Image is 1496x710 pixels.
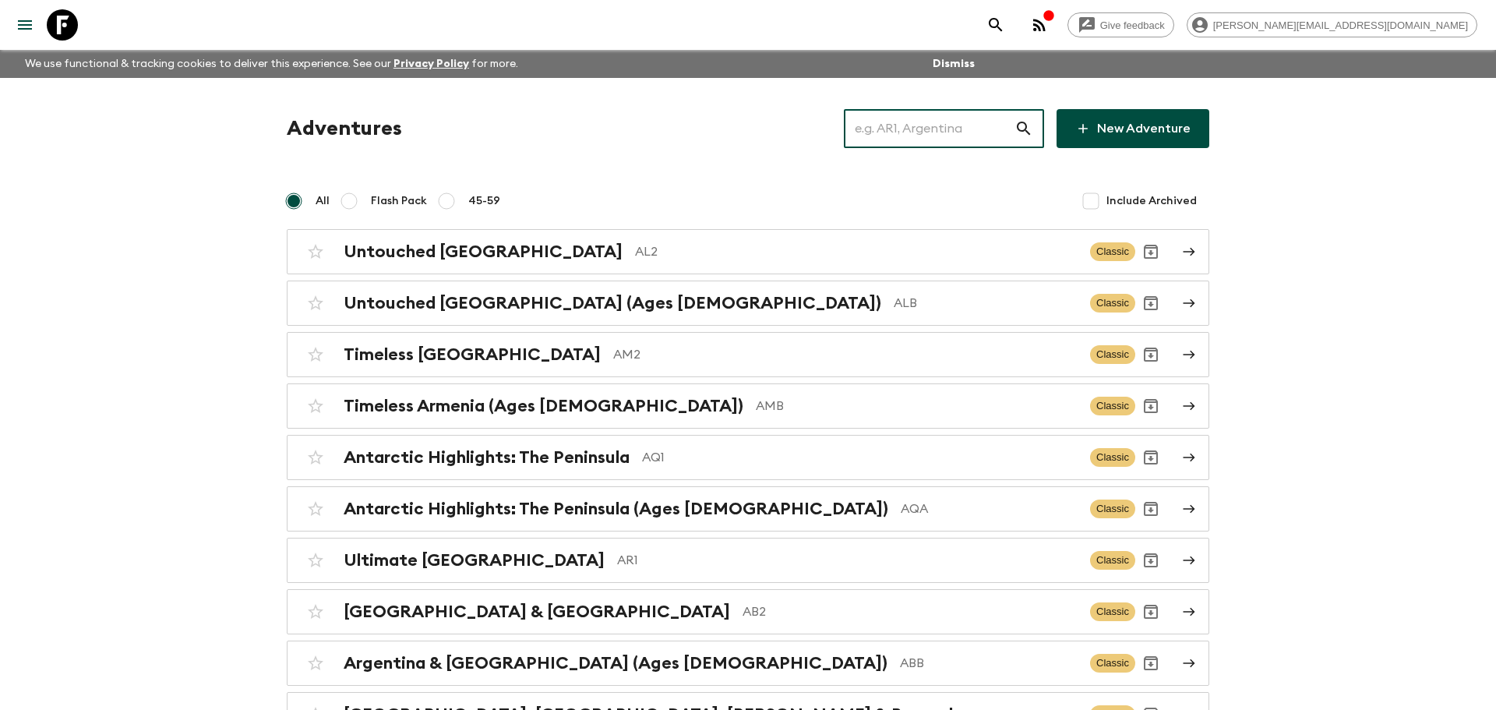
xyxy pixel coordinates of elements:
[344,499,888,519] h2: Antarctic Highlights: The Peninsula (Ages [DEMOGRAPHIC_DATA])
[901,500,1078,518] p: AQA
[1135,545,1166,576] button: Archive
[1090,500,1135,518] span: Classic
[287,332,1209,377] a: Timeless [GEOGRAPHIC_DATA]AM2ClassicArchive
[900,654,1078,673] p: ABB
[1090,294,1135,313] span: Classic
[1090,602,1135,621] span: Classic
[1067,12,1174,37] a: Give feedback
[1106,193,1197,209] span: Include Archived
[1187,12,1477,37] div: [PERSON_NAME][EMAIL_ADDRESS][DOMAIN_NAME]
[344,242,623,262] h2: Untouched [GEOGRAPHIC_DATA]
[1135,648,1166,679] button: Archive
[344,396,743,416] h2: Timeless Armenia (Ages [DEMOGRAPHIC_DATA])
[287,641,1209,686] a: Argentina & [GEOGRAPHIC_DATA] (Ages [DEMOGRAPHIC_DATA])ABBClassicArchive
[344,447,630,468] h2: Antarctic Highlights: The Peninsula
[1135,442,1166,473] button: Archive
[1090,448,1135,467] span: Classic
[1135,493,1166,525] button: Archive
[980,9,1011,41] button: search adventures
[1090,345,1135,364] span: Classic
[756,397,1078,415] p: AMB
[1135,390,1166,422] button: Archive
[287,229,1209,274] a: Untouched [GEOGRAPHIC_DATA]AL2ClassicArchive
[344,602,730,622] h2: [GEOGRAPHIC_DATA] & [GEOGRAPHIC_DATA]
[1090,397,1135,415] span: Classic
[344,550,605,570] h2: Ultimate [GEOGRAPHIC_DATA]
[844,107,1014,150] input: e.g. AR1, Argentina
[1057,109,1209,148] a: New Adventure
[287,281,1209,326] a: Untouched [GEOGRAPHIC_DATA] (Ages [DEMOGRAPHIC_DATA])ALBClassicArchive
[617,551,1078,570] p: AR1
[1090,654,1135,673] span: Classic
[393,58,469,69] a: Privacy Policy
[929,53,979,75] button: Dismiss
[894,294,1078,313] p: ALB
[287,113,402,144] h1: Adventures
[613,345,1078,364] p: AM2
[287,589,1209,634] a: [GEOGRAPHIC_DATA] & [GEOGRAPHIC_DATA]AB2ClassicArchive
[743,602,1078,621] p: AB2
[287,538,1209,583] a: Ultimate [GEOGRAPHIC_DATA]AR1ClassicArchive
[1135,236,1166,267] button: Archive
[1205,19,1477,31] span: [PERSON_NAME][EMAIL_ADDRESS][DOMAIN_NAME]
[1135,339,1166,370] button: Archive
[9,9,41,41] button: menu
[635,242,1078,261] p: AL2
[468,193,500,209] span: 45-59
[287,435,1209,480] a: Antarctic Highlights: The PeninsulaAQ1ClassicArchive
[371,193,427,209] span: Flash Pack
[1090,242,1135,261] span: Classic
[344,293,881,313] h2: Untouched [GEOGRAPHIC_DATA] (Ages [DEMOGRAPHIC_DATA])
[1135,596,1166,627] button: Archive
[1090,551,1135,570] span: Classic
[1092,19,1173,31] span: Give feedback
[1135,288,1166,319] button: Archive
[642,448,1078,467] p: AQ1
[19,50,524,78] p: We use functional & tracking cookies to deliver this experience. See our for more.
[287,383,1209,429] a: Timeless Armenia (Ages [DEMOGRAPHIC_DATA])AMBClassicArchive
[344,653,887,673] h2: Argentina & [GEOGRAPHIC_DATA] (Ages [DEMOGRAPHIC_DATA])
[287,486,1209,532] a: Antarctic Highlights: The Peninsula (Ages [DEMOGRAPHIC_DATA])AQAClassicArchive
[316,193,330,209] span: All
[344,344,601,365] h2: Timeless [GEOGRAPHIC_DATA]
